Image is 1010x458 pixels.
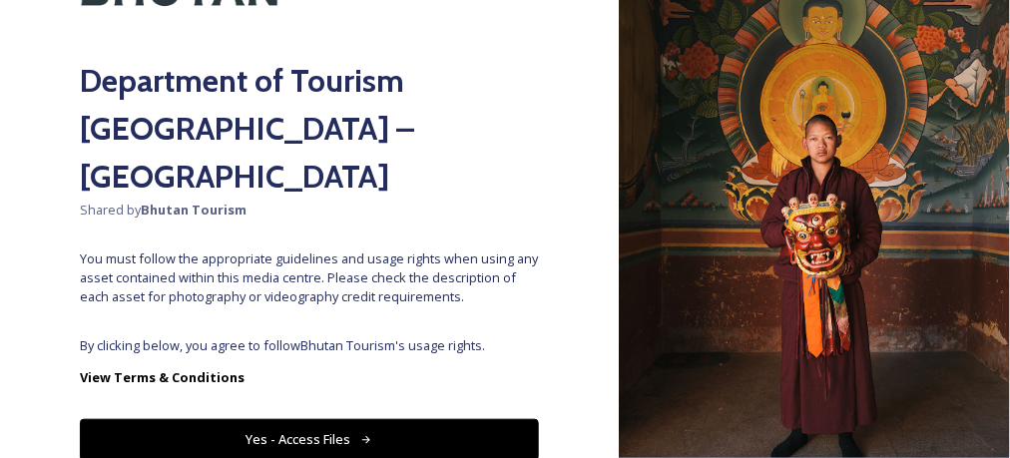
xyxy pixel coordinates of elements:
a: View Terms & Conditions [80,365,539,389]
span: By clicking below, you agree to follow Bhutan Tourism 's usage rights. [80,336,539,355]
strong: Bhutan Tourism [141,201,247,219]
strong: View Terms & Conditions [80,368,245,386]
span: Shared by [80,201,539,220]
span: You must follow the appropriate guidelines and usage rights when using any asset contained within... [80,249,539,307]
h2: Department of Tourism [GEOGRAPHIC_DATA] – [GEOGRAPHIC_DATA] [80,57,539,201]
